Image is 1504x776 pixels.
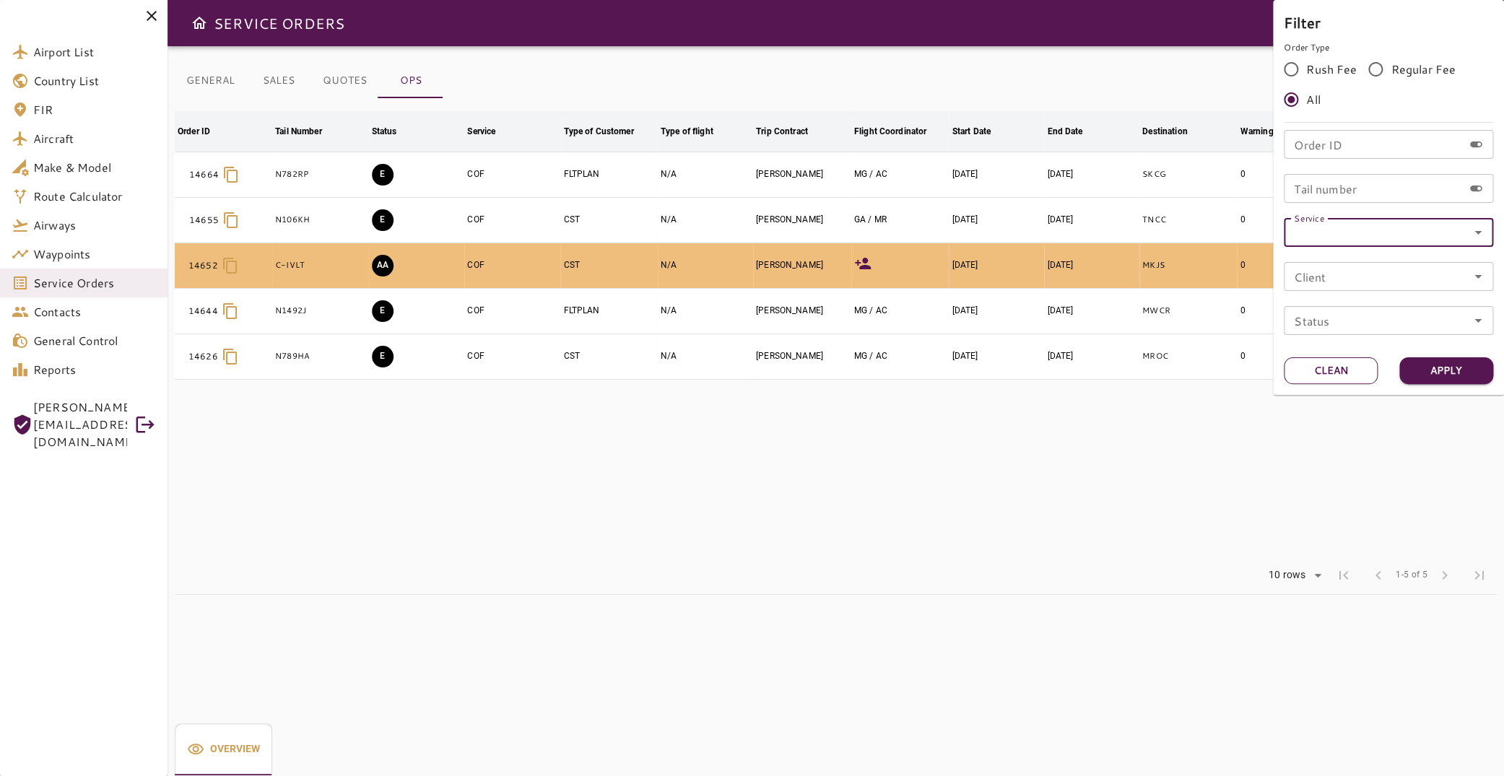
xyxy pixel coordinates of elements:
[1468,222,1488,243] button: Open
[1468,266,1488,287] button: Open
[1284,54,1493,115] div: rushFeeOrder
[1468,310,1488,331] button: Open
[1306,61,1357,78] span: Rush Fee
[1284,11,1493,34] h6: Filter
[1284,41,1493,54] p: Order Type
[1399,357,1493,384] button: Apply
[1294,212,1324,224] label: Service
[1391,61,1456,78] span: Regular Fee
[1284,357,1378,384] button: Clean
[1306,91,1320,108] span: All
